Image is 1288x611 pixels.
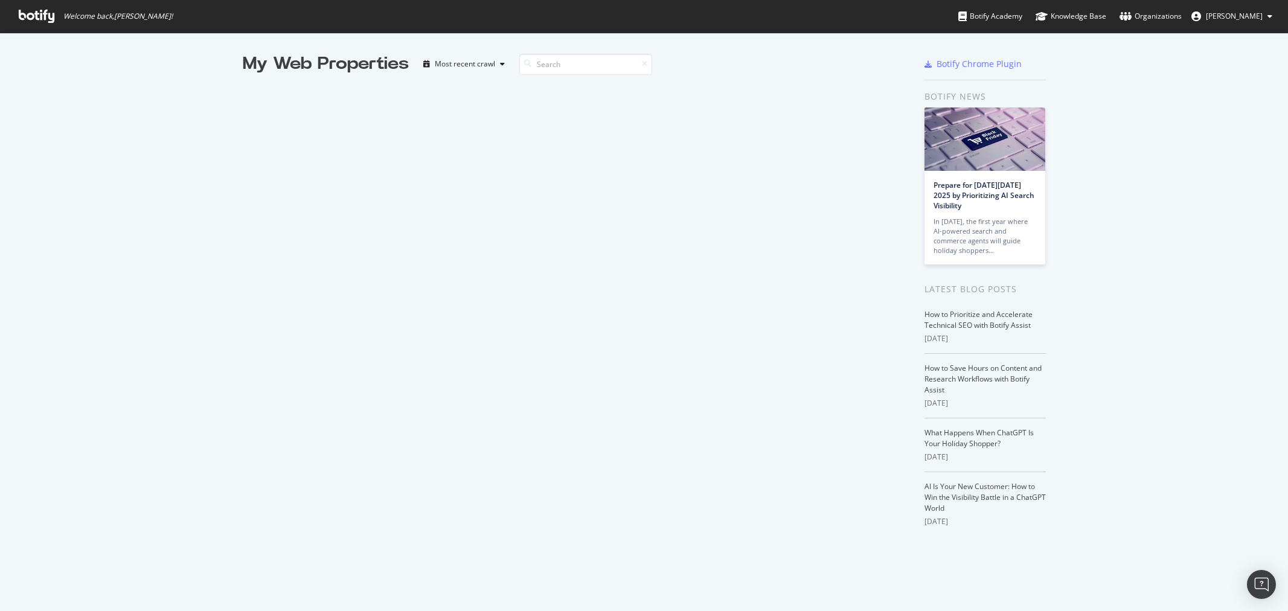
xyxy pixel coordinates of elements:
span: Jose Fausto Martinez [1206,11,1263,21]
a: How to Prioritize and Accelerate Technical SEO with Botify Assist [924,309,1033,330]
div: Botify news [924,90,1046,103]
button: Most recent crawl [418,54,510,74]
img: Prepare for Black Friday 2025 by Prioritizing AI Search Visibility [924,107,1045,171]
div: Botify Academy [958,10,1022,22]
a: Prepare for [DATE][DATE] 2025 by Prioritizing AI Search Visibility [934,180,1034,211]
div: Open Intercom Messenger [1247,570,1276,599]
div: [DATE] [924,452,1046,462]
button: [PERSON_NAME] [1182,7,1282,26]
a: AI Is Your New Customer: How to Win the Visibility Battle in a ChatGPT World [924,481,1046,513]
div: In [DATE], the first year where AI-powered search and commerce agents will guide holiday shoppers… [934,217,1036,255]
div: Most recent crawl [435,60,495,68]
a: How to Save Hours on Content and Research Workflows with Botify Assist [924,363,1042,395]
div: My Web Properties [243,52,409,76]
a: Botify Chrome Plugin [924,58,1022,70]
div: [DATE] [924,398,1046,409]
div: [DATE] [924,333,1046,344]
input: Search [519,54,652,75]
div: Latest Blog Posts [924,283,1046,296]
div: [DATE] [924,516,1046,527]
span: Welcome back, [PERSON_NAME] ! [63,11,173,21]
div: Organizations [1120,10,1182,22]
div: Botify Chrome Plugin [937,58,1022,70]
a: What Happens When ChatGPT Is Your Holiday Shopper? [924,427,1034,449]
div: Knowledge Base [1036,10,1106,22]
